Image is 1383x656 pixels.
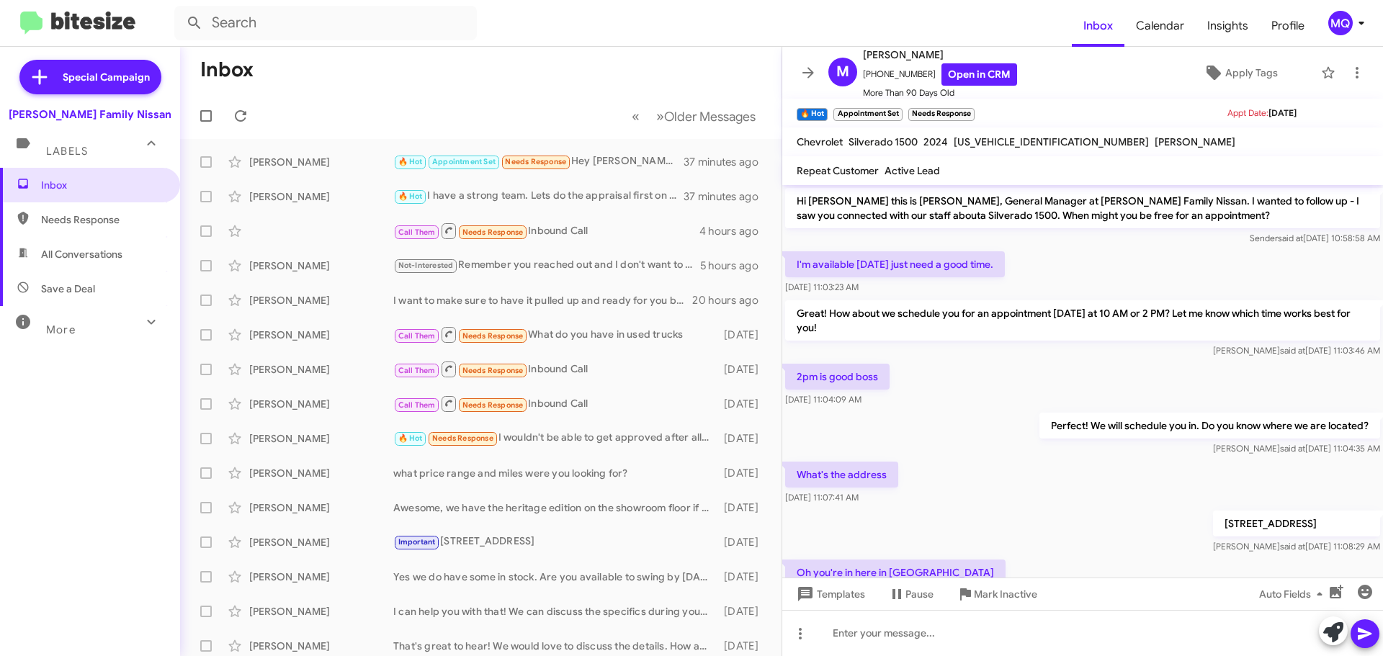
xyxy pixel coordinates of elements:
h1: Inbox [200,58,254,81]
span: M [836,60,849,84]
span: 2024 [923,135,948,148]
small: Needs Response [908,108,975,121]
button: Pause [877,581,945,607]
div: [PERSON_NAME] [249,535,393,549]
span: said at [1280,345,1305,356]
span: Labels [46,145,88,158]
p: Oh you're in here in [GEOGRAPHIC_DATA] [785,560,1006,585]
a: Inbox [1072,5,1124,47]
span: [PERSON_NAME] [863,46,1017,63]
span: Appt Date: [1227,107,1268,118]
span: Repeat Customer [797,164,879,177]
div: [DATE] [717,397,770,411]
button: Previous [623,102,648,131]
span: [DATE] 11:04:09 AM [785,394,861,405]
div: That's great to hear! We would love to discuss the details. How about booking an appointment to v... [393,639,717,653]
span: [PERSON_NAME] [DATE] 11:03:46 AM [1213,345,1380,356]
span: 🔥 Hot [398,157,423,166]
div: Awesome, we have the heritage edition on the showroom floor if y'all are interested in seeing it? [393,500,717,515]
div: [DATE] [717,466,770,480]
span: Auto Fields [1259,581,1328,607]
a: Special Campaign [19,60,161,94]
a: Profile [1260,5,1316,47]
span: Important [398,537,436,547]
span: said at [1278,233,1303,243]
p: Perfect! We will schedule you in. Do you know where we are located? [1039,413,1380,439]
p: I'm available [DATE] just need a good time. [785,251,1005,277]
button: Auto Fields [1248,581,1340,607]
button: Next [648,102,764,131]
div: [PERSON_NAME] Family Nissan [9,107,171,122]
span: Pause [905,581,934,607]
p: 2pm is good boss [785,364,890,390]
div: 20 hours ago [692,293,770,307]
div: I have a strong team. Lets do the appraisal first on it see what we can do and I will work the nu... [393,188,684,205]
p: [STREET_ADDRESS] [1213,511,1380,536]
div: Inbound Call [393,395,717,413]
span: Not-Interested [398,261,454,270]
div: Remember you reached out and I don't want to waste my time and yours [393,257,700,274]
div: [PERSON_NAME] [249,604,393,619]
p: Great! How about we schedule you for an appointment [DATE] at 10 AM or 2 PM? Let me know which ti... [785,300,1380,341]
span: Needs Response [462,228,524,237]
div: [PERSON_NAME] [249,500,393,515]
div: [DATE] [717,535,770,549]
span: Chevrolet [797,135,843,148]
div: [DATE] [717,570,770,584]
span: Needs Response [432,433,493,443]
p: Hi [PERSON_NAME] this is [PERSON_NAME], General Manager at [PERSON_NAME] Family Nissan. I wanted ... [785,188,1380,228]
span: Needs Response [462,366,524,375]
span: Needs Response [505,157,566,166]
a: Calendar [1124,5,1196,47]
div: [PERSON_NAME] [249,328,393,342]
small: 🔥 Hot [797,108,828,121]
a: Insights [1196,5,1260,47]
span: [US_VEHICLE_IDENTIFICATION_NUMBER] [954,135,1149,148]
span: Appointment Set [432,157,496,166]
div: 37 minutes ago [684,155,770,169]
div: I can help you with that! We can discuss the specifics during your visit. Would you like to sched... [393,604,717,619]
div: MQ [1328,11,1353,35]
span: Older Messages [664,109,756,125]
span: Sender [DATE] 10:58:58 AM [1250,233,1380,243]
div: [DATE] [717,362,770,377]
div: [STREET_ADDRESS] [393,534,717,550]
span: Call Them [398,228,436,237]
div: What do you have in used trucks [393,325,717,343]
div: I want to make sure to have it pulled up and ready for you before you arrive. [393,293,692,307]
span: « [632,107,640,125]
div: [PERSON_NAME] [249,259,393,273]
div: [PERSON_NAME] [249,570,393,584]
div: [DATE] [717,639,770,653]
span: More [46,323,76,336]
span: said at [1280,541,1305,552]
span: said at [1280,443,1305,454]
a: Open in CRM [941,63,1017,86]
div: [DATE] [717,604,770,619]
span: [PHONE_NUMBER] [863,63,1017,86]
span: Save a Deal [41,282,95,296]
span: Templates [794,581,865,607]
div: [PERSON_NAME] [249,431,393,446]
div: Inbound Call [393,222,699,240]
button: Mark Inactive [945,581,1049,607]
div: [DATE] [717,500,770,515]
span: Special Campaign [63,70,150,84]
div: what price range and miles were you looking for? [393,466,717,480]
span: Call Them [398,400,436,410]
div: [PERSON_NAME] [249,397,393,411]
span: Apply Tags [1225,60,1278,86]
span: More Than 90 Days Old [863,86,1017,100]
nav: Page navigation example [624,102,764,131]
span: » [656,107,664,125]
div: 5 hours ago [700,259,770,273]
div: Yes we do have some in stock. Are you available to swing by [DATE]? [393,570,717,584]
span: Inbox [41,178,164,192]
div: [DATE] [717,431,770,446]
span: Needs Response [462,400,524,410]
span: Needs Response [462,331,524,341]
span: [DATE] [1268,107,1297,118]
